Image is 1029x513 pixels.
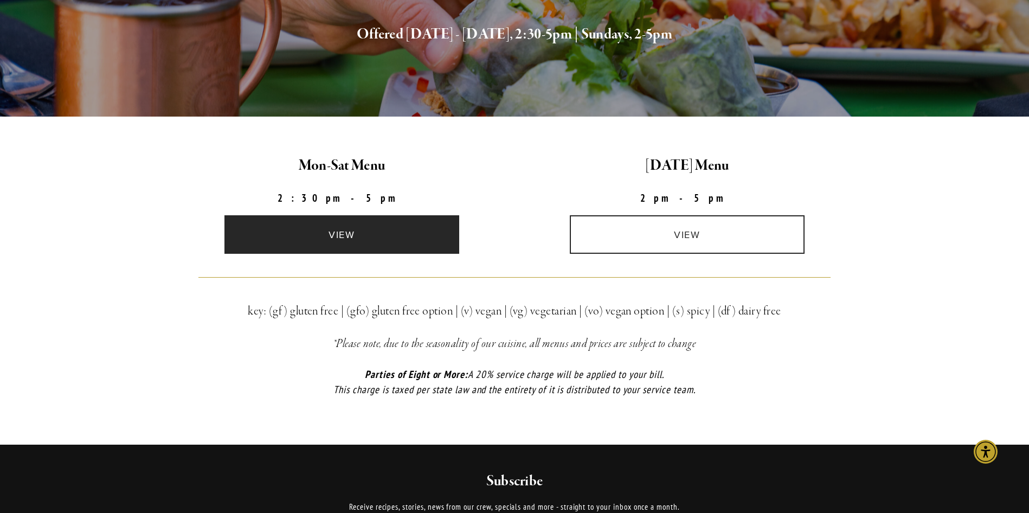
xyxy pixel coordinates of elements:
[640,191,735,204] strong: 2pm-5pm
[570,215,805,254] a: view
[524,155,851,177] h2: [DATE] Menu
[974,440,998,464] div: Accessibility Menu
[198,302,831,321] h3: key: (gf) gluten free | (gfo) gluten free option | (v) vegan | (vg) vegetarian | (vo) vegan optio...
[178,155,505,177] h2: Mon-Sat Menu
[224,215,460,254] a: view
[246,472,783,491] h2: Subscribe
[365,368,468,381] em: Parties of Eight or More:
[198,23,831,46] h2: Offered [DATE] - [DATE], 2:30-5pm | Sundays, 2-5pm
[278,191,407,204] strong: 2:30pm-5pm
[333,336,697,351] em: *Please note, due to the seasonality of our cuisine, all menus and prices are subject to change
[333,368,695,396] em: A 20% service charge will be applied to your bill. This charge is taxed per state law and the ent...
